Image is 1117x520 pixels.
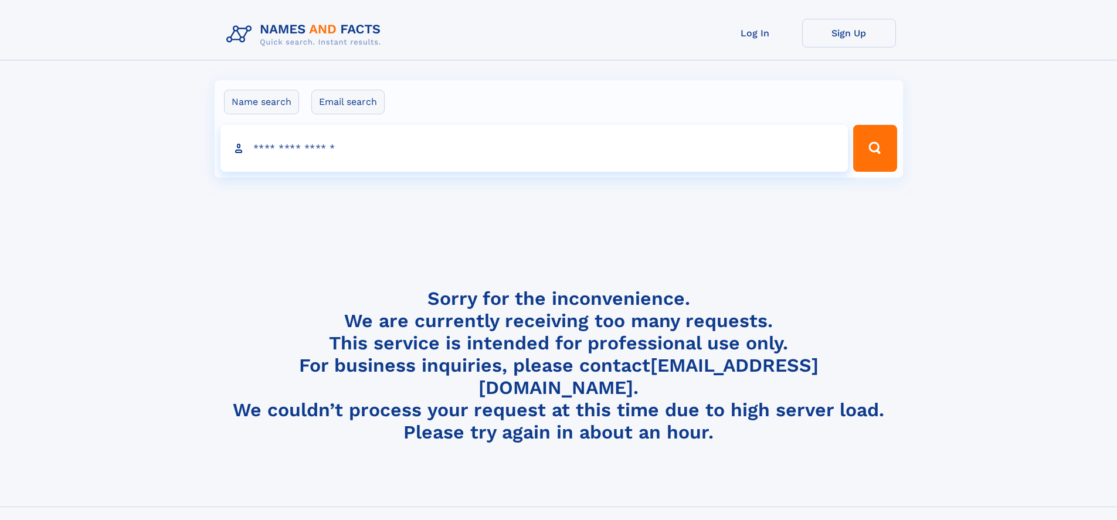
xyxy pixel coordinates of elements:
[802,19,896,47] a: Sign Up
[708,19,802,47] a: Log In
[222,287,896,444] h4: Sorry for the inconvenience. We are currently receiving too many requests. This service is intend...
[224,90,299,114] label: Name search
[222,19,391,50] img: Logo Names and Facts
[220,125,848,172] input: search input
[478,354,819,399] a: [EMAIL_ADDRESS][DOMAIN_NAME]
[311,90,385,114] label: Email search
[853,125,897,172] button: Search Button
